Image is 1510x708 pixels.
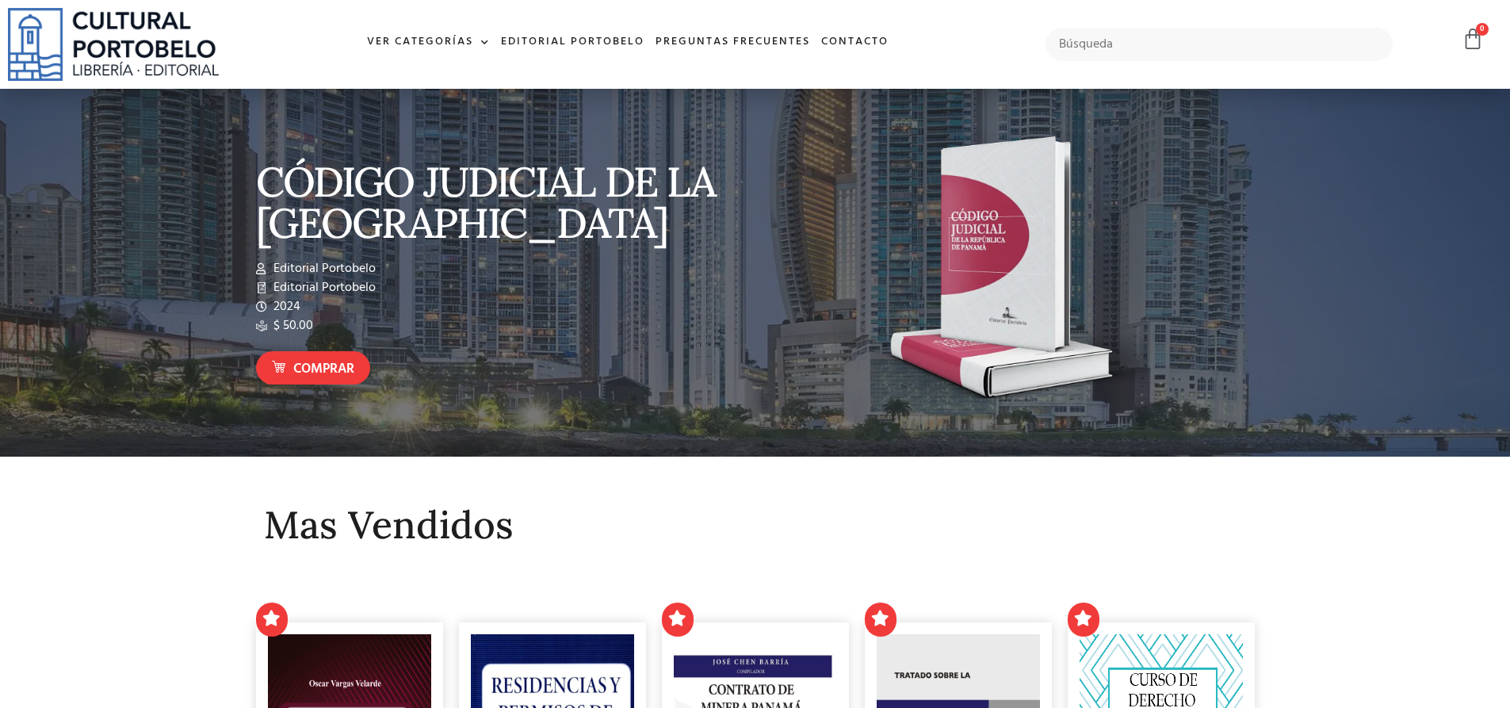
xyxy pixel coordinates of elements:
a: Comprar [256,351,370,385]
span: $ 50.00 [270,316,313,335]
a: Contacto [816,25,894,59]
span: 0 [1476,23,1489,36]
span: Editorial Portobelo [270,278,376,297]
span: Comprar [293,359,354,380]
span: Editorial Portobelo [270,259,376,278]
h2: Mas Vendidos [264,504,1247,546]
input: Búsqueda [1046,28,1393,61]
a: 0 [1462,28,1484,51]
p: CÓDIGO JUDICIAL DE LA [GEOGRAPHIC_DATA] [256,161,747,243]
span: 2024 [270,297,300,316]
a: Preguntas frecuentes [650,25,816,59]
a: Ver Categorías [361,25,495,59]
a: Editorial Portobelo [495,25,650,59]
